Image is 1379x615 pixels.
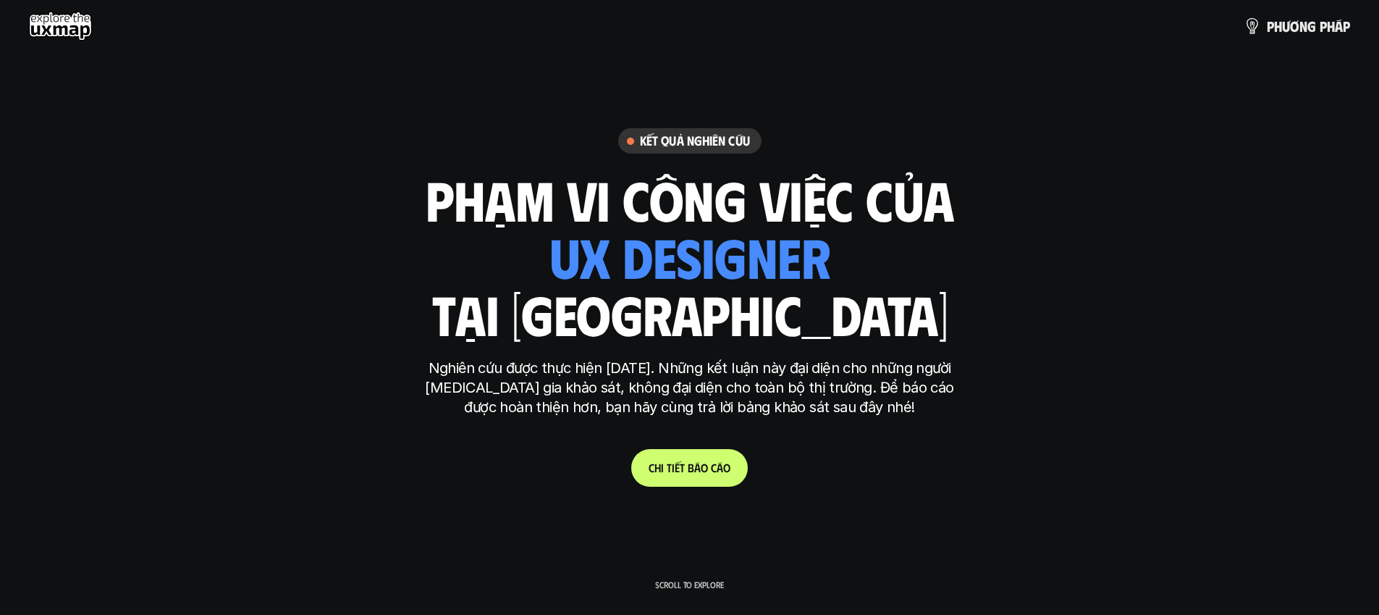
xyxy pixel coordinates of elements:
span: á [694,461,701,474]
span: á [717,461,723,474]
span: n [1299,18,1307,34]
span: h [654,461,661,474]
p: Scroll to explore [655,580,724,590]
span: ơ [1290,18,1299,34]
span: c [711,461,717,474]
h6: Kết quả nghiên cứu [640,133,750,149]
span: ư [1282,18,1290,34]
span: p [1320,18,1327,34]
span: t [667,461,672,474]
a: Chitiếtbáocáo [631,449,748,487]
h1: phạm vi công việc của [426,169,954,230]
span: á [1335,18,1343,34]
span: i [672,461,675,474]
span: C [649,461,654,474]
span: i [661,461,664,474]
span: b [688,461,694,474]
span: o [723,461,730,474]
span: o [701,461,708,474]
a: phươngpháp [1244,12,1350,41]
span: p [1343,18,1350,34]
span: t [680,461,685,474]
span: h [1274,18,1282,34]
span: h [1327,18,1335,34]
span: g [1307,18,1316,34]
span: ế [675,461,680,474]
p: Nghiên cứu được thực hiện [DATE]. Những kết luận này đại diện cho những người [MEDICAL_DATA] gia ... [418,359,961,417]
span: p [1267,18,1274,34]
h1: tại [GEOGRAPHIC_DATA] [431,283,948,344]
